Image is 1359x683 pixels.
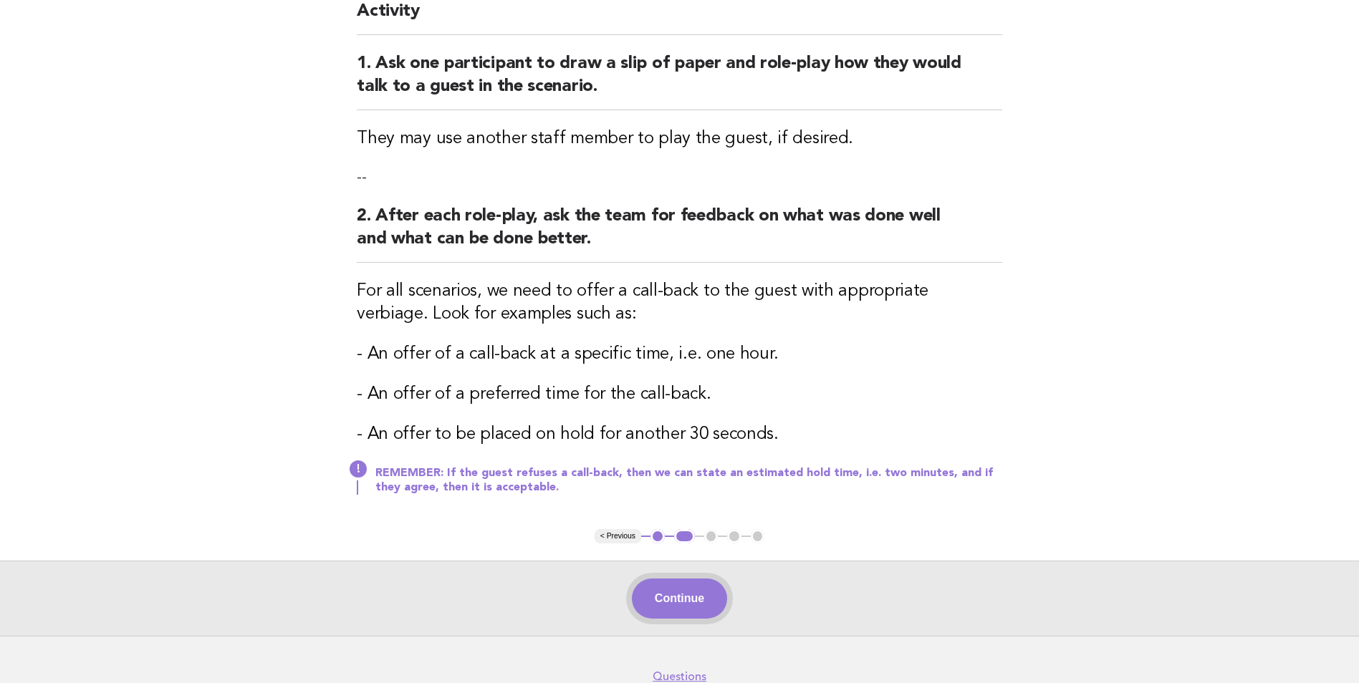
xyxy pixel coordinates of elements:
[357,168,1002,188] p: --
[357,383,1002,406] h3: - An offer of a preferred time for the call-back.
[357,343,1002,366] h3: - An offer of a call-back at a specific time, i.e. one hour.
[357,52,1002,110] h2: 1. Ask one participant to draw a slip of paper and role-play how they would talk to a guest in th...
[375,466,1002,495] p: REMEMBER: If the guest refuses a call-back, then we can state an estimated hold time, i.e. two mi...
[595,529,641,543] button: < Previous
[357,127,1002,150] h3: They may use another staff member to play the guest, if desired.
[632,578,727,619] button: Continue
[650,529,665,543] button: 1
[357,280,1002,326] h3: For all scenarios, we need to offer a call-back to the guest with appropriate verbiage. Look for ...
[674,529,695,543] button: 2
[357,205,1002,263] h2: 2. After each role-play, ask the team for feedback on what was done well and what can be done bet...
[357,423,1002,446] h3: - An offer to be placed on hold for another 30 seconds.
